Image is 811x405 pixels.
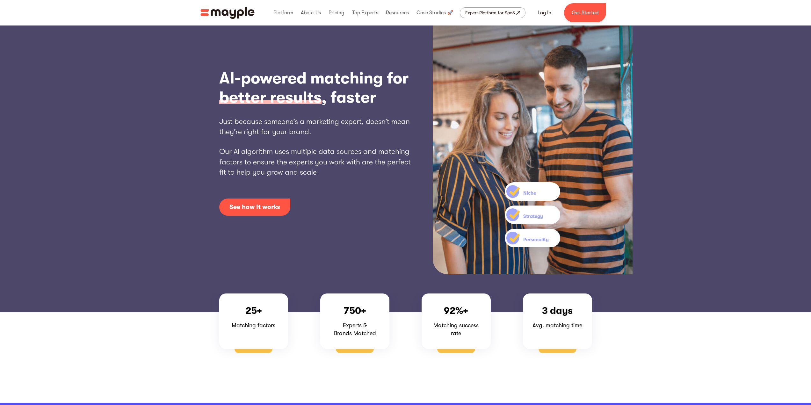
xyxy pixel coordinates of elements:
[229,203,280,211] div: See how it works
[523,190,536,196] h3: Niche
[327,3,346,23] div: Pricing
[227,305,280,317] h4: 25+
[219,69,414,107] h1: AI-powered matching for , faster
[465,9,515,17] div: Expert Platform for SaaS
[200,7,255,19] a: home
[328,322,381,337] div: Experts & Brands Matched
[219,117,414,137] h2: Just because someone’s a marketing expert, doesn’t mean they’re right for your brand.
[351,3,380,23] div: Top Experts
[430,322,482,337] div: Matching success rate
[523,237,549,242] h3: Personality
[531,322,584,329] div: Avg. matching time
[328,305,381,317] h4: 750+
[272,3,295,23] div: Platform
[523,213,543,219] h3: Strategy
[200,7,255,19] img: Mayple logo
[219,88,322,108] span: better results
[219,147,414,177] h2: Our AI algorithm uses multiple data sources and matching factors to ensure the experts you work w...
[460,7,525,18] a: Expert Platform for SaaS
[299,3,322,23] div: About Us
[384,3,410,23] div: Resources
[530,5,559,20] a: Log In
[430,305,482,317] h4: 92%+
[219,199,290,216] a: open lightbox
[531,305,584,317] h4: 3 days
[227,322,280,329] div: Matching factors
[564,3,606,22] a: Get Started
